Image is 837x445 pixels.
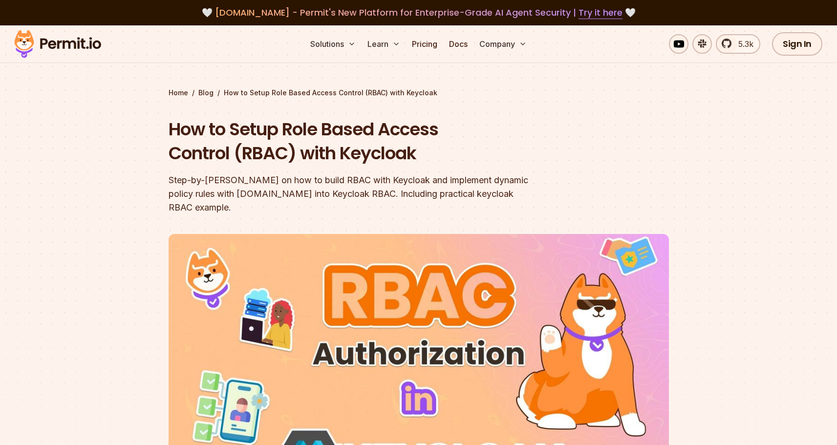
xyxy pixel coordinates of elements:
span: [DOMAIN_NAME] - Permit's New Platform for Enterprise-Grade AI Agent Security | [215,6,622,19]
h1: How to Setup Role Based Access Control (RBAC) with Keycloak [169,117,544,166]
div: Step-by-[PERSON_NAME] on how to build RBAC with Keycloak and implement dynamic policy rules with ... [169,173,544,214]
img: Permit logo [10,27,106,61]
button: Company [475,34,531,54]
a: 5.3k [716,34,760,54]
div: / / [169,88,669,98]
a: Docs [445,34,472,54]
a: Pricing [408,34,441,54]
div: 🤍 🤍 [23,6,814,20]
a: Try it here [579,6,622,19]
button: Learn [364,34,404,54]
a: Blog [198,88,214,98]
a: Sign In [772,32,822,56]
a: Home [169,88,188,98]
button: Solutions [306,34,360,54]
span: 5.3k [732,38,753,50]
